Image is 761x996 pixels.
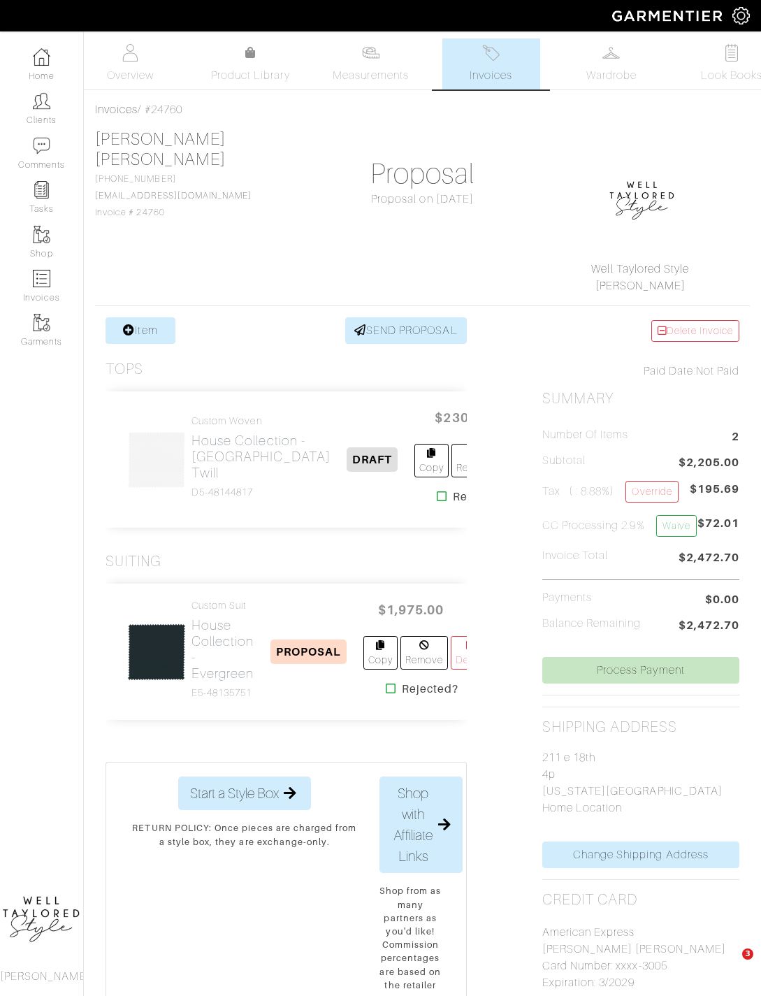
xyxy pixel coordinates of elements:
[732,7,750,24] img: gear-icon-white-bd11855cb880d31180b6d7d6211b90ccbf57a29d726f0c71d8c61bd08dd39cc2.png
[542,515,697,537] h5: CC Processing 2.9%
[191,486,331,498] h4: D5-48144817
[191,415,331,498] a: Custom Woven House Collection - [GEOGRAPHIC_DATA] Twill D5-48144817
[379,777,463,873] button: Shop with Affiliate Links
[542,891,638,909] h2: Credit Card
[191,687,254,699] h4: E5-48135751
[95,103,138,116] a: Invoices
[33,226,50,243] img: garments-icon-b7da505a4dc4fd61783c78ac3ca0ef83fa9d6f193b1c9dc38574b1d14d53ca28.png
[106,553,161,570] h3: Suiting
[106,361,143,378] h3: Tops
[106,317,175,344] a: Item
[591,263,689,275] a: Well Taylored Style
[542,454,586,468] h5: Subtotal
[178,777,311,810] button: Start a Style Box
[191,433,331,481] h2: House Collection - [GEOGRAPHIC_DATA] Twill
[95,101,750,118] div: / #24760
[742,948,753,960] span: 3
[400,636,448,670] a: Remove
[542,363,739,380] div: Not Paid
[420,403,504,433] span: $230.00
[690,481,739,498] span: $195.69
[402,681,458,698] strong: Rejected?
[191,617,254,681] h2: House Collection - Evergreen
[595,280,686,292] a: [PERSON_NAME]
[713,948,747,982] iframe: Intercom live chat
[651,320,739,342] a: Delete Invoice
[122,44,139,62] img: basicinfo-40fd8af6dae0f16599ec9e87c0ef1c0a1fdea2edbe929e3d69a839185d80c458.svg
[33,137,50,154] img: comment-icon-a0a6a9ef722e966f86d9cbdc48e553b5cf19dbc54f86b18d962a5391bc8f6eb6.png
[362,44,379,62] img: measurements-466bbee1fd09ba9460f595b01e5d73f9e2bff037440d3c8f018324cb6cdf7a4a.svg
[201,45,299,84] a: Product Library
[347,447,398,472] span: DRAFT
[345,317,467,344] a: SEND PROPOSAL
[586,67,637,84] span: Wardrobe
[542,428,629,442] h5: Number of Items
[542,749,739,816] p: 211 e 18th 4p [US_STATE][GEOGRAPHIC_DATA] Home Location
[131,821,358,848] p: RETURN POLICY: Once pieces are charged from a style box, they are exchange-only.
[482,44,500,62] img: orders-27d20c2124de7fd6de4e0e44c1d41de31381a507db9b33961299e4e07d508b8c.svg
[705,591,739,608] span: $0.00
[95,130,226,168] a: [PERSON_NAME] [PERSON_NAME]
[542,924,739,991] p: American Express [PERSON_NAME] [PERSON_NAME] Card Number: xxxx-3005 Expiration: 3/2029
[33,48,50,66] img: dashboard-icon-dbcd8f5a0b271acd01030246c82b418ddd0df26cd7fceb0bd07c9910d44c42f6.png
[363,636,398,670] a: Copy
[81,38,179,89] a: Overview
[33,181,50,199] img: reminder-icon-8004d30b9f0a5d33ae49ab947aed9ed385cf756f9e5892f1edd6e32f2345188e.png
[127,431,186,489] img: j1LQJwhCVyhVHR6ZrskjxfeK
[379,884,442,992] p: Shop from as many partners as you'd like! Commission percentages are based on the retailer
[333,67,409,84] span: Measurements
[679,454,739,473] span: $2,205.00
[324,191,521,208] div: Proposal on [DATE]
[33,314,50,331] img: garments-icon-b7da505a4dc4fd61783c78ac3ca0ef83fa9d6f193b1c9dc38574b1d14d53ca28.png
[625,481,678,503] a: Override
[542,390,739,407] h2: Summary
[542,617,642,630] h5: Balance Remaining
[391,783,435,867] span: Shop with Affiliate Links
[563,38,660,89] a: Wardrobe
[602,44,620,62] img: wardrobe-487a4870c1b7c33e795ec22d11cfc2ed9d08956e64fb3008fe2437562e282088.svg
[542,549,609,563] h5: Invoice Total
[451,636,490,670] a: Delete
[442,38,540,89] a: Invoices
[697,515,739,542] span: $72.01
[414,444,449,477] a: Copy
[270,640,347,664] span: PROPOSAL
[542,591,592,605] h5: Payments
[107,67,154,84] span: Overview
[451,444,499,477] a: Remove
[656,515,697,537] a: Waive
[723,44,740,62] img: todo-9ac3debb85659649dc8f770b8b6100bb5dab4b48dedcbae339e5042a72dfd3cc.svg
[321,38,420,89] a: Measurements
[95,174,252,217] span: [PHONE_NUMBER] Invoice # 24760
[542,719,678,736] h2: Shipping Address
[33,92,50,110] img: clients-icon-6bae9207a08558b7cb47a8932f037763ab4055f8c8b6bfacd5dc20c3e0201464.png
[470,67,512,84] span: Invoices
[732,428,739,447] span: 2
[644,365,696,377] span: Paid Date:
[191,415,331,427] h4: Custom Woven
[211,67,290,84] span: Product Library
[605,3,732,28] img: garmentier-logo-header-white-b43fb05a5012e4ada735d5af1a66efaba907eab6374d6393d1fbf88cb4ef424d.png
[679,617,739,636] span: $2,472.70
[191,600,254,699] a: Custom Suit House Collection - Evergreen E5-48135751
[33,270,50,287] img: orders-icon-0abe47150d42831381b5fb84f609e132dff9fe21cb692f30cb5eec754e2cba89.png
[607,163,677,233] img: 1593278135251.png.png
[542,657,739,684] a: Process Payment
[190,783,279,804] span: Start a Style Box
[453,489,509,505] strong: Rejected?
[679,549,739,568] span: $2,472.70
[542,481,679,503] h5: Tax ( : 8.88%)
[324,157,521,191] h1: Proposal
[191,600,254,612] h4: Custom Suit
[542,842,739,868] a: Change Shipping Address
[369,595,453,625] span: $1,975.00
[95,191,252,201] a: [EMAIL_ADDRESS][DOMAIN_NAME]
[127,623,186,681] img: g2SHuuNFPS2PFdcKrqHFsoe7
